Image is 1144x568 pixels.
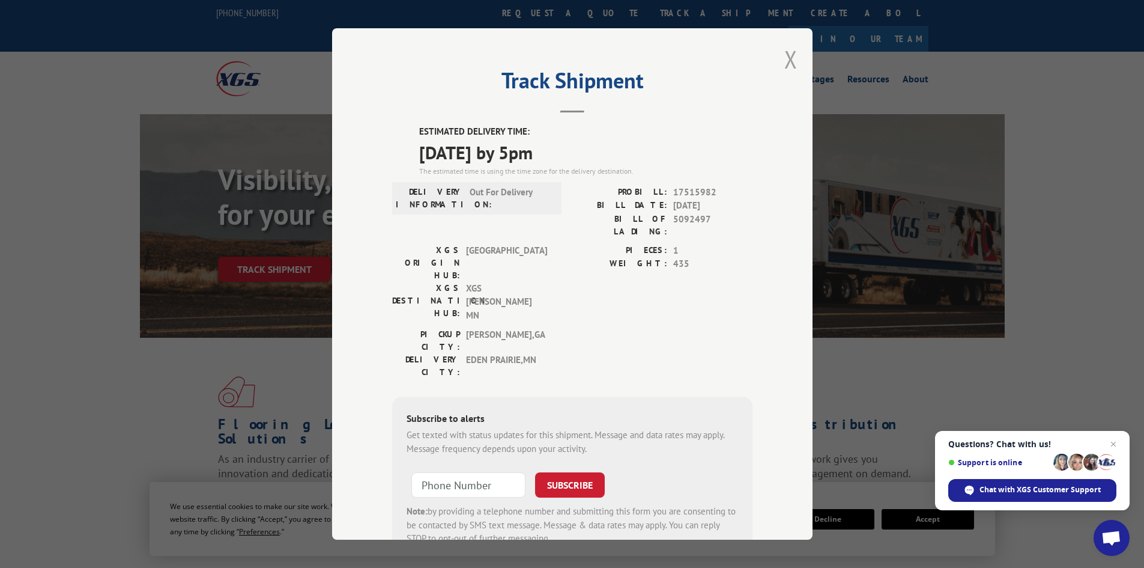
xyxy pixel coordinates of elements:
[948,439,1116,449] span: Questions? Chat with us!
[673,199,752,213] span: [DATE]
[466,244,547,282] span: [GEOGRAPHIC_DATA]
[407,411,738,429] div: Subscribe to alerts
[1094,520,1130,556] a: Open chat
[392,328,460,353] label: PICKUP CITY:
[979,484,1101,495] span: Chat with XGS Customer Support
[572,213,667,238] label: BILL OF LADING:
[948,458,1049,467] span: Support is online
[396,186,464,211] label: DELIVERY INFORMATION:
[948,479,1116,502] span: Chat with XGS Customer Support
[466,282,547,323] span: XGS [PERSON_NAME] MN
[392,353,460,379] label: DELIVERY CITY:
[392,244,460,282] label: XGS ORIGIN HUB:
[572,186,667,200] label: PROBILL:
[419,125,752,139] label: ESTIMATED DELIVERY TIME:
[392,282,460,323] label: XGS DESTINATION HUB:
[466,328,547,353] span: [PERSON_NAME] , GA
[392,72,752,95] h2: Track Shipment
[572,244,667,258] label: PIECES:
[784,43,797,75] button: Close modal
[673,213,752,238] span: 5092497
[572,257,667,271] label: WEIGHT:
[407,505,738,546] div: by providing a telephone number and submitting this form you are consenting to be contacted by SM...
[407,429,738,456] div: Get texted with status updates for this shipment. Message and data rates may apply. Message frequ...
[419,139,752,166] span: [DATE] by 5pm
[673,186,752,200] span: 17515982
[673,244,752,258] span: 1
[466,353,547,379] span: EDEN PRAIRIE , MN
[407,505,428,517] strong: Note:
[572,199,667,213] label: BILL DATE:
[673,257,752,271] span: 435
[535,472,605,498] button: SUBSCRIBE
[419,166,752,177] div: The estimated time is using the time zone for the delivery destination.
[470,186,551,211] span: Out For Delivery
[411,472,525,498] input: Phone Number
